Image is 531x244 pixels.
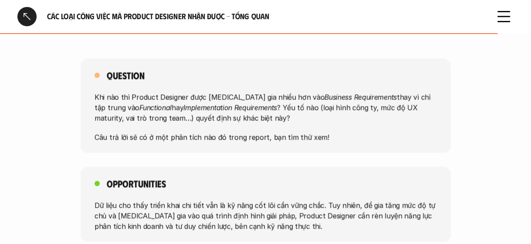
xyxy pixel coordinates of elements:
em: Business Requirements [325,93,397,102]
h5: Opportunities [107,178,166,190]
h5: Question [107,69,145,82]
h6: Các loại công việc mà Product Designer nhận được - Tổng quan [47,11,484,21]
em: Functional [139,103,172,112]
p: Dữ liệu cho thấy triển khai chi tiết vẫn là kỹ năng cốt lõi cần vững chắc. Tuy nhiên, để gia tăng... [95,200,437,231]
em: Implementation Requirements [183,103,277,112]
p: Khi nào thì Product Designer được [MEDICAL_DATA] gia nhiều hơn vào thay vì chỉ tập trung vào hay ... [95,92,437,124]
p: Câu trả lời sẽ có ở một phân tích nào đó trong report, bạn tìm thử xem! [95,132,437,143]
